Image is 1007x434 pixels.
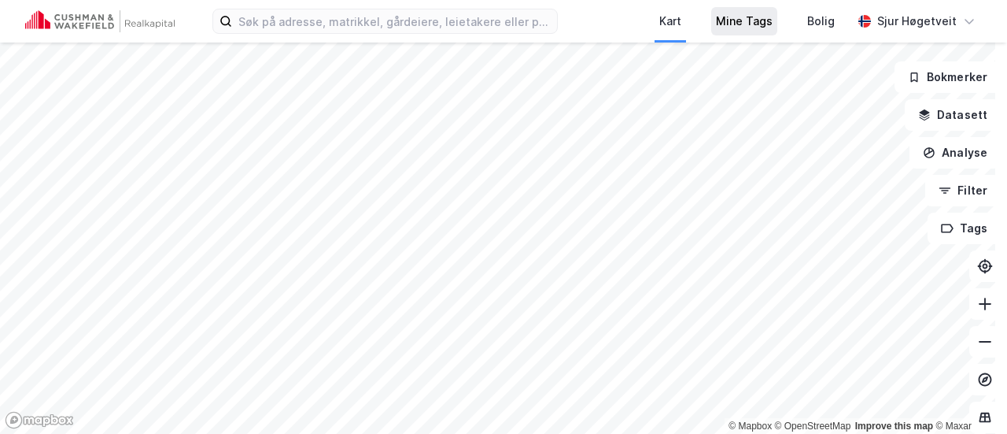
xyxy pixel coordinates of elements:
div: Kontrollprogram for chat [928,358,1007,434]
div: Bolig [807,12,835,31]
div: Kart [659,12,681,31]
img: cushman-wakefield-realkapital-logo.202ea83816669bd177139c58696a8fa1.svg [25,10,175,32]
button: Tags [928,213,1001,244]
button: Bokmerker [894,61,1001,93]
div: Mine Tags [716,12,773,31]
a: Mapbox [729,421,772,432]
button: Analyse [909,137,1001,169]
iframe: Chat Widget [928,358,1007,434]
input: Søk på adresse, matrikkel, gårdeiere, leietakere eller personer [232,9,557,33]
button: Filter [925,175,1001,206]
a: OpenStreetMap [775,421,851,432]
button: Datasett [905,99,1001,131]
a: Improve this map [855,421,933,432]
div: Sjur Høgetveit [877,12,957,31]
a: Mapbox homepage [5,411,74,429]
